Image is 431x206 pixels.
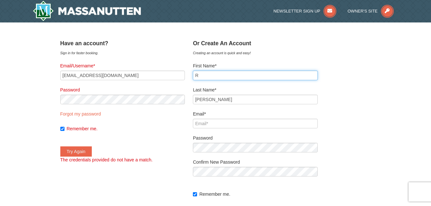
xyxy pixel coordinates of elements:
img: Massanutten Resort Logo [33,1,141,21]
label: Remember me. [199,191,318,197]
label: Last Name* [193,87,318,93]
span: The credentials provided do not have a match. [60,157,153,162]
a: Newsletter Sign Up [273,9,336,13]
input: Email* [193,119,318,128]
label: Password [193,135,318,141]
h4: Have an account? [60,40,185,47]
input: Email/Username* [60,71,185,80]
h4: Or Create An Account [193,40,318,47]
label: Confirm New Password [193,159,318,165]
span: Owner's Site [348,9,378,13]
input: Last Name [193,95,318,104]
button: Try Again [60,146,92,157]
div: Creating an account is quick and easy! [193,50,318,56]
a: Owner's Site [348,9,394,13]
label: Remember me. [67,125,185,132]
label: Email/Username* [60,63,185,69]
a: Massanutten Resort [33,1,141,21]
span: Newsletter Sign Up [273,9,320,13]
input: First Name [193,71,318,80]
div: Sign in for faster booking. [60,50,185,56]
label: First Name* [193,63,318,69]
label: Password [60,87,185,93]
label: Email* [193,111,318,117]
a: Forgot my password [60,111,101,116]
